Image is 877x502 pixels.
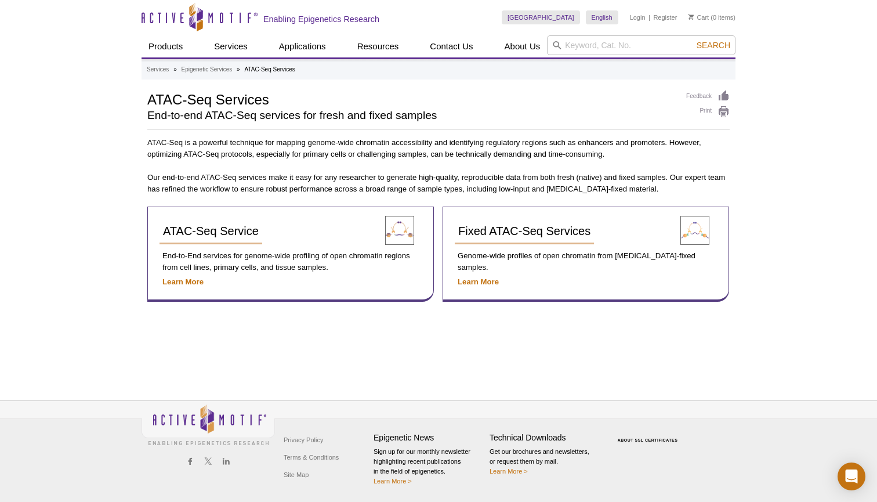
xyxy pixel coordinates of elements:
h1: ATAC-Seq Services [147,90,675,107]
h2: End-to-end ATAC-Seq services for fresh and fixed samples [147,110,675,121]
a: Fixed ATAC-Seq Services [455,219,594,244]
button: Search [693,40,734,50]
span: Search [697,41,730,50]
h4: Technical Downloads [490,433,600,443]
a: Register [653,13,677,21]
li: | [648,10,650,24]
img: Fixed ATAC-Seq Service [680,216,709,245]
a: ABOUT SSL CERTIFICATES [618,438,678,442]
p: Sign up for our monthly newsletter highlighting recent publications in the field of epigenetics. [374,447,484,486]
a: Applications [272,35,333,57]
a: Learn More > [374,478,412,485]
a: Products [142,35,190,57]
img: Your Cart [688,14,694,20]
a: Privacy Policy [281,431,326,449]
a: Login [630,13,646,21]
li: (0 items) [688,10,735,24]
a: Learn More > [490,468,528,475]
a: Services [207,35,255,57]
a: Feedback [686,90,730,103]
h2: Enabling Epigenetics Research [263,14,379,24]
a: Epigenetic Services [181,64,232,75]
a: Learn More [458,277,499,286]
a: Contact Us [423,35,480,57]
a: About Us [498,35,548,57]
div: Open Intercom Messenger [838,463,865,490]
p: ATAC-Seq is a powerful technique for mapping genome-wide chromatin accessibility and identifying ... [147,137,730,160]
a: Learn More [162,277,204,286]
a: [GEOGRAPHIC_DATA] [502,10,580,24]
img: ATAC-Seq Service [385,216,414,245]
h4: Epigenetic News [374,433,484,443]
p: Our end-to-end ATAC-Seq services make it easy for any researcher to generate high-quality, reprod... [147,172,730,195]
p: Genome-wide profiles of open chromatin from [MEDICAL_DATA]-fixed samples. [455,250,717,273]
span: Fixed ATAC-Seq Services [458,225,590,237]
a: Services [147,64,169,75]
a: Cart [688,13,709,21]
span: ATAC-Seq Service [163,225,259,237]
a: Print [686,106,730,118]
p: End-to-End services for genome-wide profiling of open chromatin regions from cell lines, primary ... [160,250,422,273]
p: Get our brochures and newsletters, or request them by mail. [490,447,600,476]
img: Active Motif, [142,401,275,448]
a: Terms & Conditions [281,449,342,466]
input: Keyword, Cat. No. [547,35,735,55]
a: Site Map [281,466,311,483]
table: Click to Verify - This site chose Symantec SSL for secure e-commerce and confidential communicati... [606,421,693,447]
a: Resources [350,35,406,57]
li: ATAC-Seq Services [244,66,295,73]
li: » [173,66,177,73]
a: ATAC-Seq Service [160,219,262,244]
a: English [586,10,618,24]
li: » [237,66,240,73]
